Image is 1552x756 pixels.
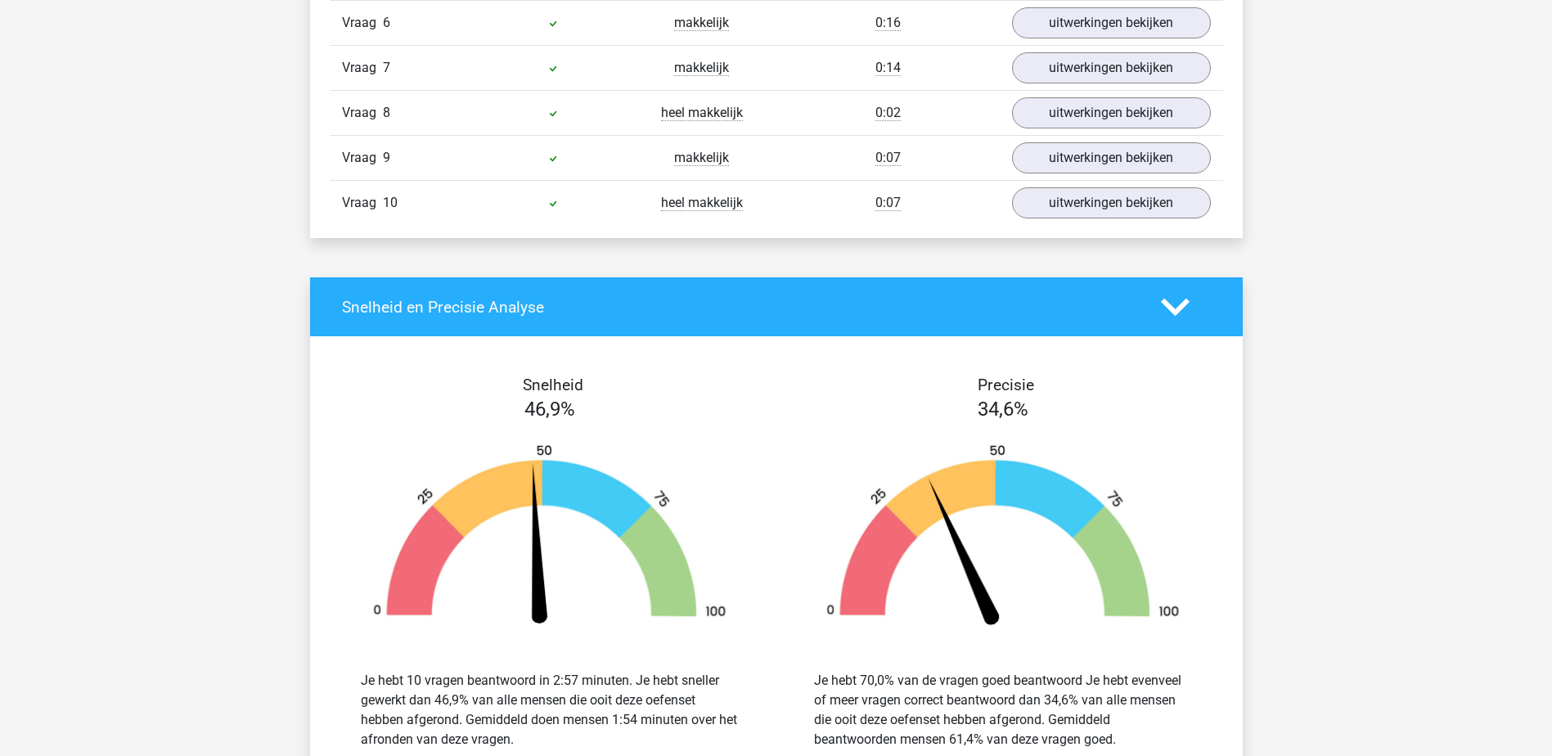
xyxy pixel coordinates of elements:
span: 0:07 [875,195,901,211]
span: Vraag [342,58,383,78]
span: 46,9% [524,398,575,421]
span: makkelijk [674,150,729,166]
span: 34,6% [978,398,1028,421]
span: Vraag [342,13,383,33]
a: uitwerkingen bekijken [1012,142,1211,173]
span: 10 [383,195,398,210]
div: Je hebt 70,0% van de vragen goed beantwoord Je hebt evenveel of meer vragen correct beantwoord da... [814,671,1192,749]
span: 0:14 [875,60,901,76]
span: heel makkelijk [661,105,743,121]
a: uitwerkingen bekijken [1012,7,1211,38]
a: uitwerkingen bekijken [1012,97,1211,128]
span: Vraag [342,103,383,123]
h4: Snelheid en Precisie Analyse [342,298,1136,317]
span: 0:16 [875,15,901,31]
h4: Snelheid [342,376,764,394]
span: makkelijk [674,15,729,31]
h4: Precisie [795,376,1217,394]
span: Vraag [342,148,383,168]
span: makkelijk [674,60,729,76]
span: 9 [383,150,390,165]
img: 35.40f4675ce624.png [801,443,1205,631]
span: 7 [383,60,390,75]
span: heel makkelijk [661,195,743,211]
a: uitwerkingen bekijken [1012,187,1211,218]
span: 0:02 [875,105,901,121]
span: 0:07 [875,150,901,166]
div: Je hebt 10 vragen beantwoord in 2:57 minuten. Je hebt sneller gewerkt dan 46,9% van alle mensen d... [361,671,739,749]
span: Vraag [342,193,383,213]
span: 8 [383,105,390,120]
a: uitwerkingen bekijken [1012,52,1211,83]
span: 6 [383,15,390,30]
img: 47.4317bf6c2bbb.png [348,443,752,631]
